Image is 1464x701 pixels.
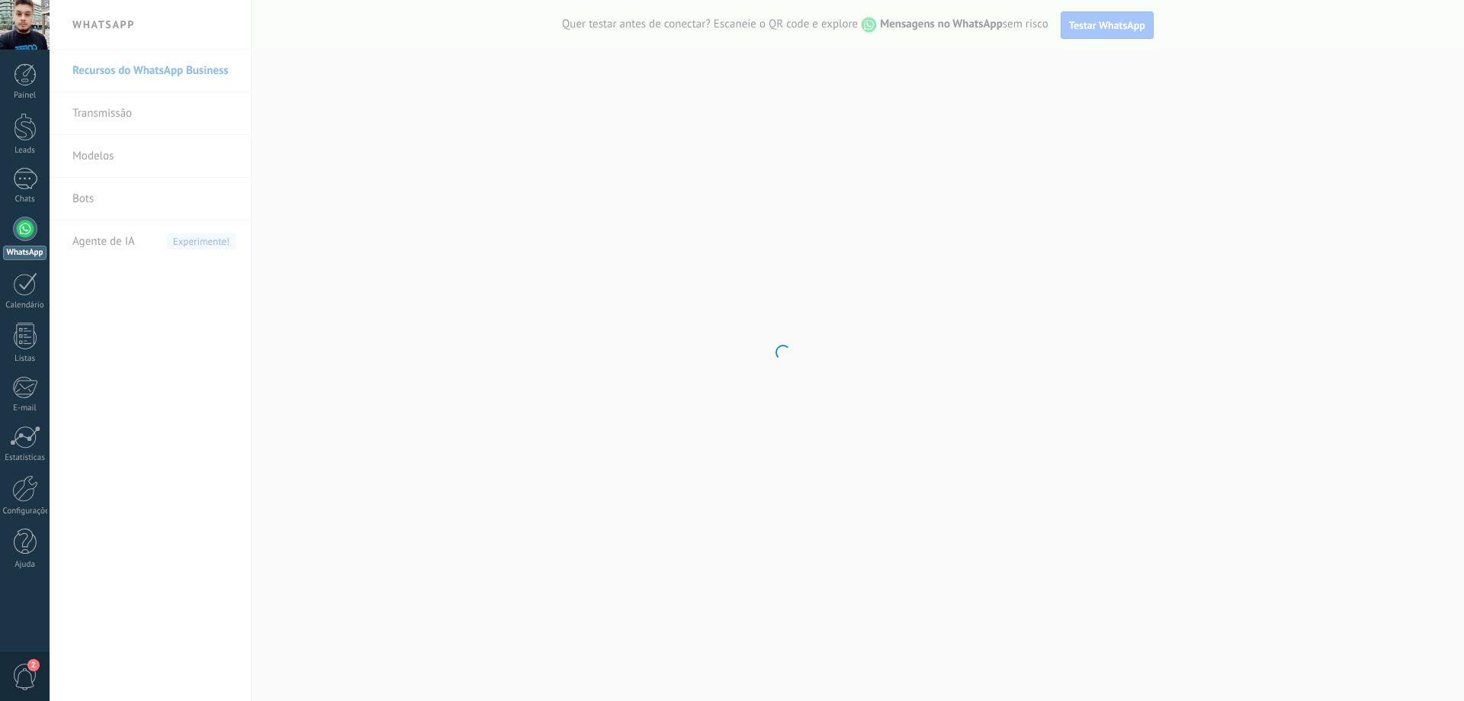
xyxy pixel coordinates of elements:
[3,246,47,260] div: WhatsApp
[27,659,40,671] span: 2
[3,506,47,516] div: Configurações
[3,560,47,570] div: Ajuda
[3,195,47,204] div: Chats
[3,453,47,463] div: Estatísticas
[3,301,47,310] div: Calendário
[3,91,47,101] div: Painel
[3,354,47,364] div: Listas
[3,146,47,156] div: Leads
[3,404,47,413] div: E-mail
